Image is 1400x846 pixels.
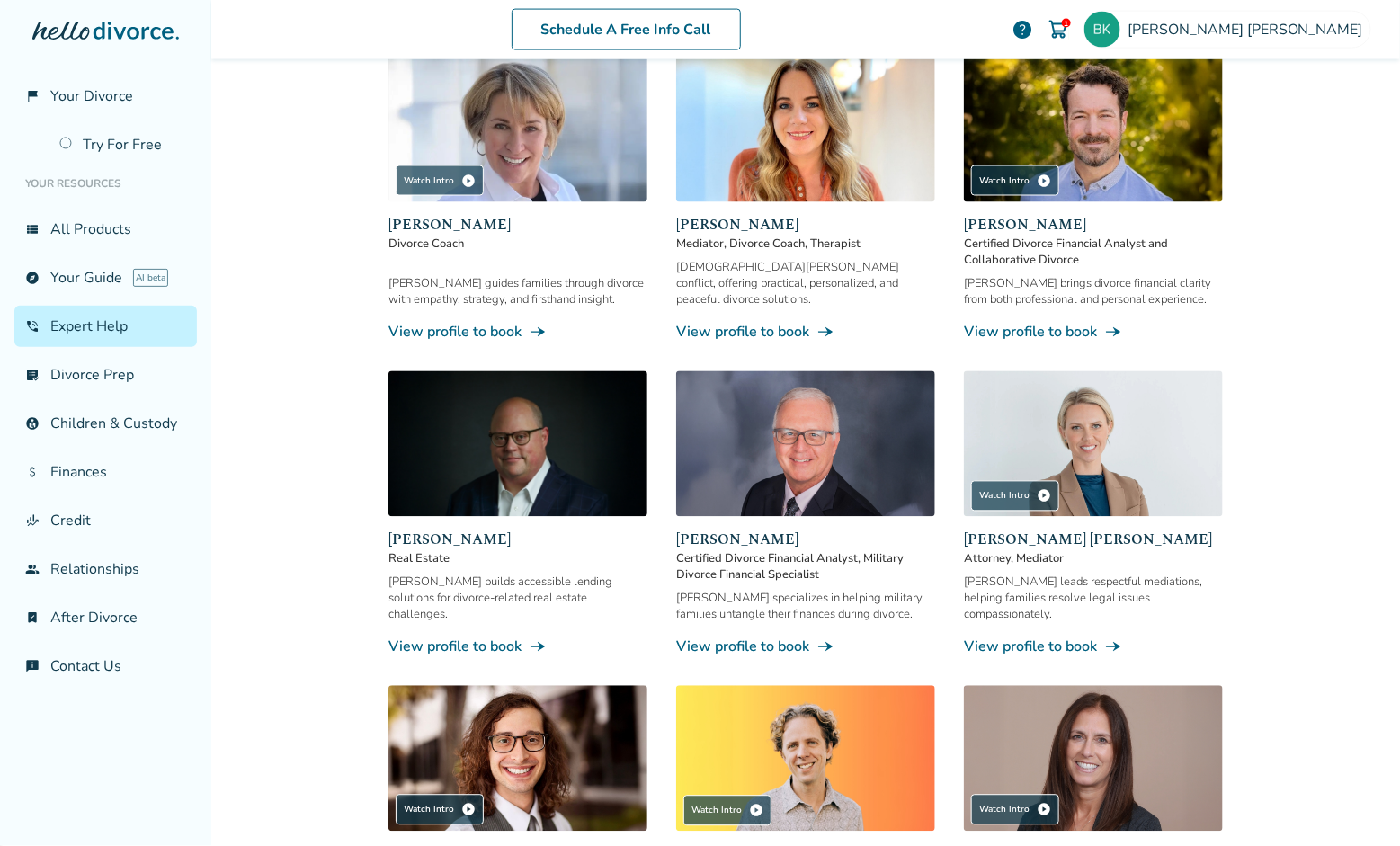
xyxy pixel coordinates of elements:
span: line_end_arrow_notch [529,324,547,342]
img: Jill Kaufman [964,686,1223,832]
span: group [25,562,40,576]
a: View profile to bookline_end_arrow_notch [676,637,935,657]
span: [PERSON_NAME] [964,215,1223,236]
div: [PERSON_NAME] specializes in helping military families untangle their finances during divorce. [676,591,935,623]
span: play_circle [461,803,476,817]
div: [PERSON_NAME] leads respectful mediations, helping families resolve legal issues compassionately. [964,574,1223,623]
div: Watch Intro [971,165,1059,196]
div: Watch Intro [683,796,771,826]
span: Your Divorce [50,86,133,106]
div: Watch Intro [971,481,1059,512]
span: [PERSON_NAME] [676,215,935,236]
a: phone_in_talkExpert Help [14,306,197,347]
img: Kristen Howerton [676,57,935,202]
img: David Smith [676,371,935,517]
a: Try For Free [49,124,197,165]
img: Cart [1048,19,1069,40]
span: Certified Divorce Financial Analyst, Military Divorce Financial Specialist [676,551,935,583]
a: view_listAll Products [14,209,197,250]
img: Melissa Wheeler Hoff [964,371,1223,517]
span: line_end_arrow_notch [816,638,834,656]
img: b.kendall@mac.com [1084,12,1120,48]
span: view_list [25,222,40,236]
a: View profile to bookline_end_arrow_notch [388,637,647,657]
span: line_end_arrow_notch [816,324,834,342]
span: line_end_arrow_notch [1104,638,1122,656]
span: Real Estate [388,551,647,567]
div: Watch Intro [396,795,484,825]
a: groupRelationships [14,548,197,590]
span: Divorce Coach [388,236,647,253]
span: flag_2 [25,89,40,103]
span: bookmark_check [25,610,40,625]
div: Watch Intro [971,795,1059,825]
li: Your Resources [14,165,197,201]
a: finance_modeCredit [14,500,197,541]
span: play_circle [749,804,763,818]
a: View profile to bookline_end_arrow_notch [676,323,935,343]
span: finance_mode [25,513,40,528]
span: play_circle [1037,174,1051,188]
span: play_circle [461,174,476,188]
a: chat_infoContact Us [14,646,197,687]
a: flag_2Your Divorce [14,76,197,117]
a: help [1012,19,1033,40]
div: [PERSON_NAME] guides families through divorce with empathy, strategy, and firsthand insight. [388,276,647,308]
img: James Traub [676,686,935,832]
span: [PERSON_NAME] [388,215,647,236]
span: [PERSON_NAME] [PERSON_NAME] [964,530,1223,551]
span: line_end_arrow_notch [1104,324,1122,342]
span: play_circle [1037,803,1051,817]
a: Schedule A Free Info Call [512,9,741,50]
span: [PERSON_NAME] [676,530,935,551]
span: [PERSON_NAME] [388,530,647,551]
a: list_alt_checkDivorce Prep [14,354,197,396]
img: Alex Glassmann [388,686,647,832]
a: View profile to bookline_end_arrow_notch [388,323,647,343]
img: Kim Goodman [388,57,647,202]
span: list_alt_check [25,368,40,382]
div: [PERSON_NAME] brings divorce financial clarity from both professional and personal experience. [964,276,1223,308]
img: John Duffy [964,57,1223,202]
div: Watch Intro [396,165,484,196]
span: attach_money [25,465,40,479]
a: exploreYour GuideAI beta [14,257,197,298]
a: attach_moneyFinances [14,451,197,493]
div: 1 [1062,19,1071,28]
a: View profile to bookline_end_arrow_notch [964,323,1223,343]
span: phone_in_talk [25,319,40,334]
span: account_child [25,416,40,431]
a: View profile to bookline_end_arrow_notch [964,637,1223,657]
iframe: Chat Widget [1310,760,1400,846]
a: bookmark_checkAfter Divorce [14,597,197,638]
span: Attorney, Mediator [964,551,1223,567]
a: account_childChildren & Custody [14,403,197,444]
span: AI beta [133,269,168,287]
div: [PERSON_NAME] builds accessible lending solutions for divorce-related real estate challenges. [388,574,647,623]
span: play_circle [1037,489,1051,503]
div: [DEMOGRAPHIC_DATA][PERSON_NAME] conflict, offering practical, personalized, and peaceful divorce ... [676,260,935,308]
span: explore [25,271,40,285]
img: Chris Freemott [388,371,647,517]
span: line_end_arrow_notch [529,638,547,656]
span: chat_info [25,659,40,673]
span: [PERSON_NAME] [PERSON_NAME] [1128,20,1370,40]
span: Certified Divorce Financial Analyst and Collaborative Divorce [964,236,1223,269]
span: Mediator, Divorce Coach, Therapist [676,236,935,253]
